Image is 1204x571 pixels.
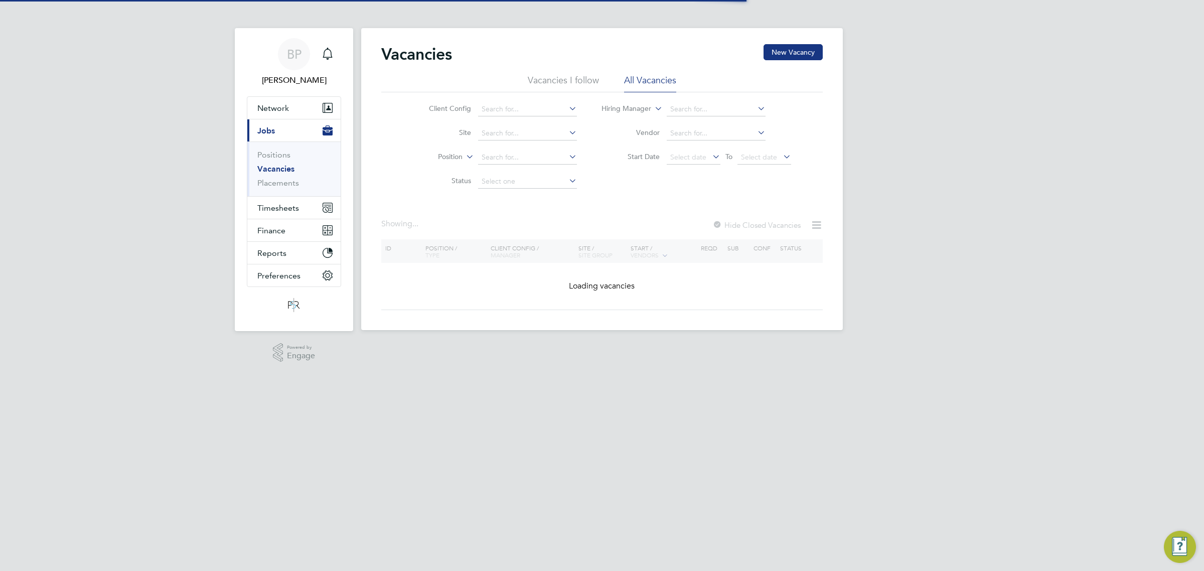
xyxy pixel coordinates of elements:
div: Showing [381,219,420,229]
button: Timesheets [247,197,341,219]
span: ... [412,219,418,229]
a: Powered byEngage [273,343,316,362]
span: Ben Perkin [247,74,341,86]
a: BP[PERSON_NAME] [247,38,341,86]
span: BP [287,48,302,61]
span: Jobs [257,126,275,135]
span: To [722,150,735,163]
button: Jobs [247,119,341,141]
input: Search for... [667,126,766,140]
button: Network [247,97,341,119]
span: Reports [257,248,286,258]
span: Select date [741,153,777,162]
span: Powered by [287,343,315,352]
span: Preferences [257,271,300,280]
li: Vacancies I follow [528,74,599,92]
button: Reports [247,242,341,264]
label: Site [413,128,471,137]
span: Select date [670,153,706,162]
input: Search for... [478,151,577,165]
label: Client Config [413,104,471,113]
input: Select one [478,175,577,189]
nav: Main navigation [235,28,353,331]
label: Hide Closed Vacancies [712,220,801,230]
h2: Vacancies [381,44,452,64]
a: Positions [257,150,290,160]
label: Status [413,176,471,185]
input: Search for... [667,102,766,116]
button: Engage Resource Center [1164,531,1196,563]
input: Search for... [478,102,577,116]
img: psrsolutions-logo-retina.png [285,297,303,313]
span: Network [257,103,289,113]
span: Finance [257,226,285,235]
button: Finance [247,219,341,241]
label: Position [405,152,463,162]
input: Search for... [478,126,577,140]
button: New Vacancy [764,44,823,60]
label: Start Date [602,152,660,161]
a: Vacancies [257,164,294,174]
a: Placements [257,178,299,188]
label: Hiring Manager [593,104,651,114]
button: Preferences [247,264,341,287]
a: Go to home page [247,297,341,313]
label: Vendor [602,128,660,137]
span: Engage [287,352,315,360]
span: Timesheets [257,203,299,213]
div: Jobs [247,141,341,196]
li: All Vacancies [624,74,676,92]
